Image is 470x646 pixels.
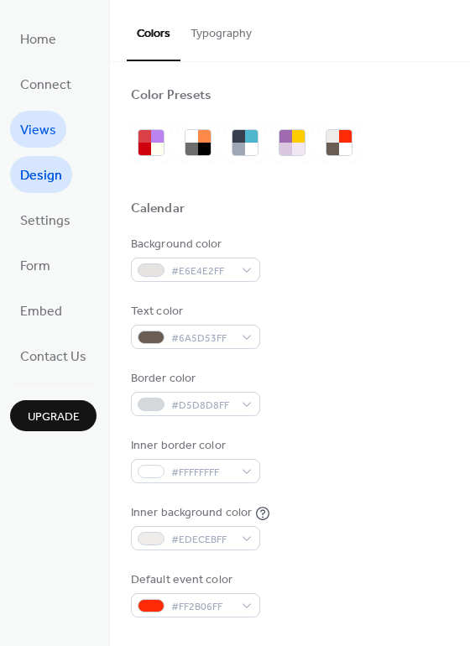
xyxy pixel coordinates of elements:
[20,72,71,99] span: Connect
[10,20,66,57] a: Home
[131,236,257,253] div: Background color
[20,117,56,144] span: Views
[171,598,233,616] span: #FF2B06FF
[20,208,70,235] span: Settings
[20,27,56,54] span: Home
[131,201,185,218] div: Calendar
[10,247,60,284] a: Form
[20,253,50,280] span: Form
[131,87,211,105] div: Color Presets
[171,531,233,549] span: #EDECEBFF
[10,156,72,193] a: Design
[20,344,86,371] span: Contact Us
[171,397,233,414] span: #D5D8D8FF
[28,409,80,426] span: Upgrade
[10,201,81,238] a: Settings
[10,337,97,374] a: Contact Us
[131,437,257,455] div: Inner border color
[10,65,81,102] a: Connect
[10,111,66,148] a: Views
[20,299,62,326] span: Embed
[131,370,257,388] div: Border color
[131,571,257,589] div: Default event color
[171,330,233,347] span: #6A5D53FF
[171,464,233,482] span: #FFFFFFFF
[131,504,252,522] div: Inner background color
[10,292,72,329] a: Embed
[20,163,62,190] span: Design
[171,263,233,280] span: #E6E4E2FF
[10,400,97,431] button: Upgrade
[131,303,257,320] div: Text color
